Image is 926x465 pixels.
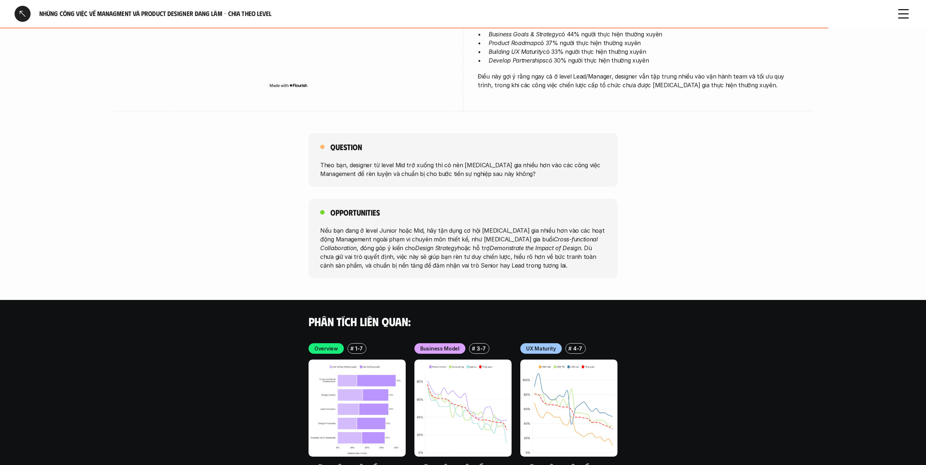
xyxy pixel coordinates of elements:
[489,39,798,47] p: có 37% người thực hiện thường xuyên
[489,31,559,38] em: Business Goals & Strategy
[355,345,362,352] p: 1-7
[489,30,798,39] p: có 44% người thực hiện thường xuyên
[489,48,543,55] em: Building UX Maturity
[320,226,606,269] p: Nếu bạn đang ở level Junior hoặc Mid, hãy tận dụng cơ hội [MEDICAL_DATA] gia nhiều hơn vào các ho...
[314,345,338,352] p: Overview
[330,142,362,152] h5: Question
[269,83,307,88] img: Made with Flourish
[309,314,618,328] h4: Phân tích liên quan:
[568,345,572,351] h6: #
[477,345,486,352] p: 3-7
[478,72,798,89] p: Điều này gợi ý rằng ngay cả ở level Lead/Manager, designer vẫn tập trung nhiều vào vận hành team ...
[489,39,537,47] em: Product Roadmap
[320,161,606,178] p: Theo bạn, designer từ level Mid trở xuống thì có nên [MEDICAL_DATA] gia nhiều hơn vào các công vi...
[415,244,457,251] em: Design Strategy
[489,56,798,65] p: có 30% người thực hiện thường xuyên
[320,235,600,251] em: Cross-functional Collaboration
[489,57,545,64] em: Develop Partnerships
[490,244,581,251] em: Demonstrate the Impact of Design
[472,345,475,351] h6: #
[420,345,460,352] p: Business Model
[526,345,556,352] p: UX Maturity
[39,9,887,18] h6: Những công việc về Managment và Product Designer đang làm - Chia theo Level
[330,207,380,217] h5: Opportunities
[573,345,582,352] p: 4-7
[350,345,353,351] h6: #
[489,47,798,56] p: có 33% người thực hiện thường xuyên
